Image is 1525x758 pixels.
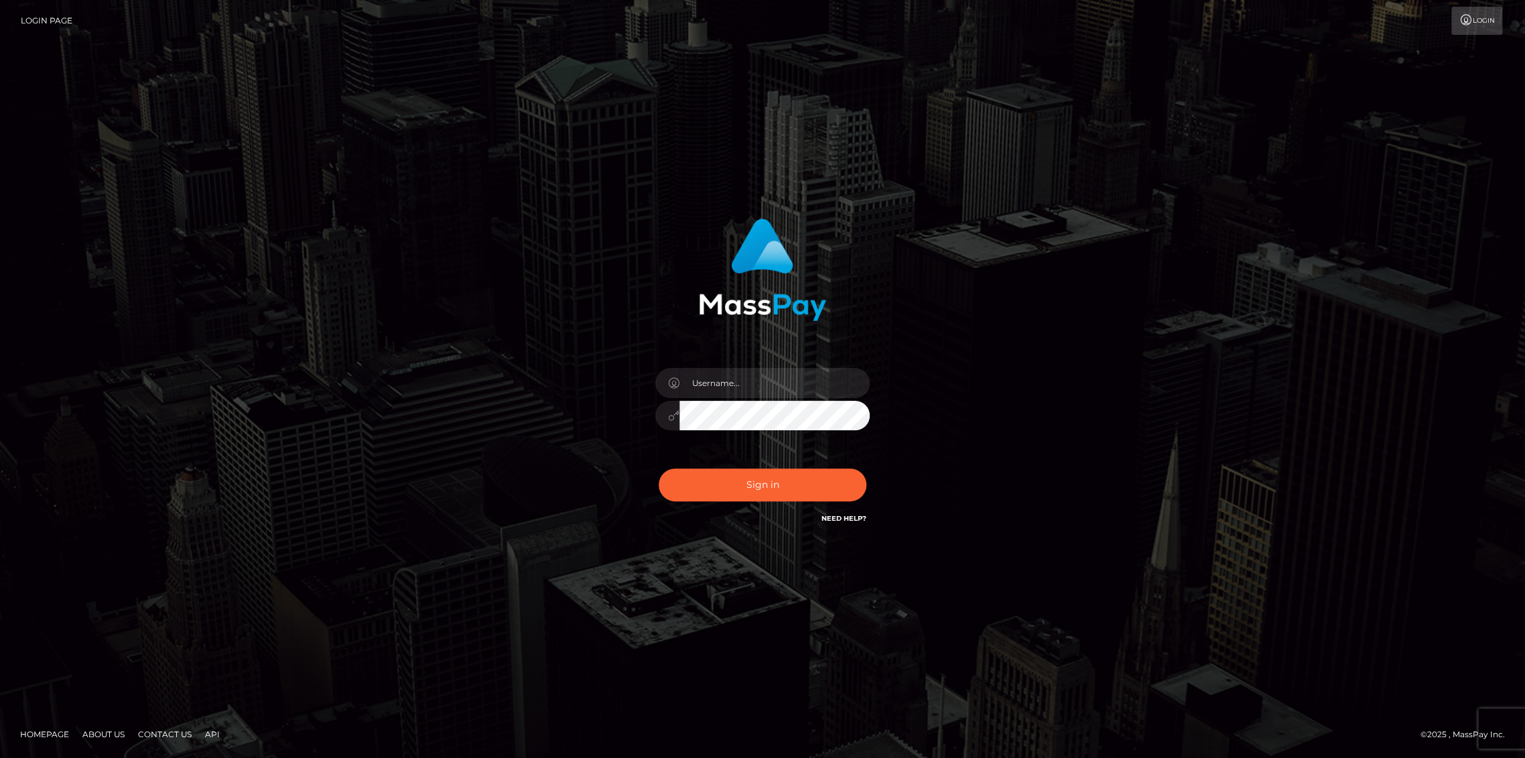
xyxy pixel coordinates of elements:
[21,7,72,35] a: Login Page
[659,468,866,501] button: Sign in
[679,368,870,398] input: Username...
[15,724,74,745] a: Homepage
[1420,727,1515,742] div: © 2025 , MassPay Inc.
[133,724,197,745] a: Contact Us
[821,514,866,523] a: Need Help?
[200,724,225,745] a: API
[1451,7,1502,35] a: Login
[699,218,826,321] img: MassPay Login
[77,724,130,745] a: About Us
